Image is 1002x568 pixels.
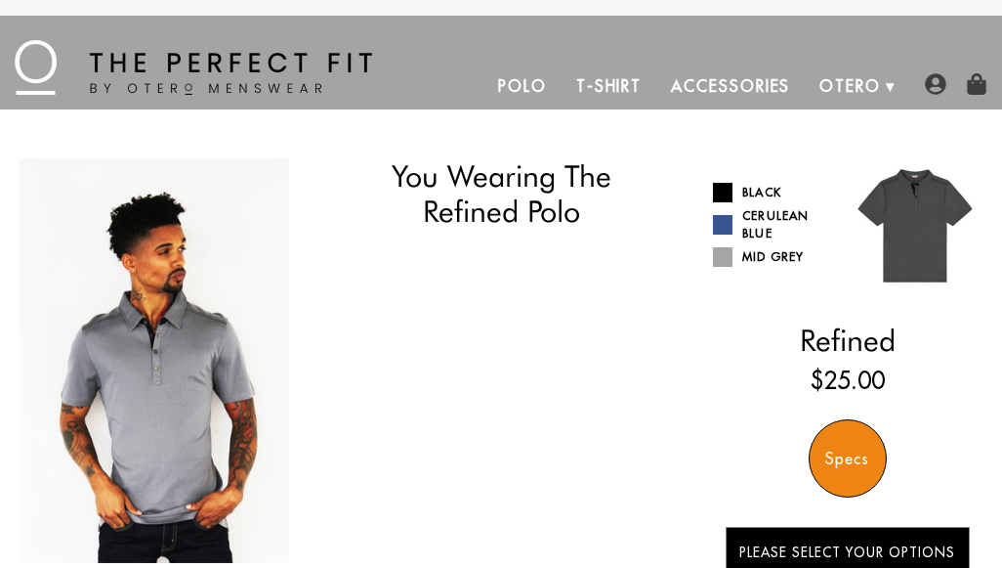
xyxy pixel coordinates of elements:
[562,63,656,109] a: T-Shirt
[483,63,562,109] a: Polo
[342,158,659,230] h1: You Wearing The Refined Polo
[713,207,833,242] a: Cerulean Blue
[20,158,289,563] img: IMG_2031_copy_1024x1024_2x_bad813e2-b124-488f-88d7-6e2f6b922bc1_340x.jpg
[805,63,896,109] a: Otero
[713,323,982,358] h2: Refined
[848,158,982,293] img: 021.jpg
[811,363,885,398] ins: $25.00
[809,419,887,498] div: Specs
[713,247,833,267] a: Mid Grey
[20,158,289,563] div: 1 / 4
[925,73,946,95] img: user-account-icon.png
[656,63,805,109] a: Accessories
[289,158,559,563] img: 10002-02_Lifestyle_1024x1024_2x_a72bfe2d-a82a-4ea1-a621-cbebab52ec7b_340x.jpg
[289,158,559,563] div: 2 / 4
[15,40,372,95] img: The Perfect Fit - by Otero Menswear - Logo
[966,73,987,95] img: shopping-bag-icon.png
[739,544,955,561] span: Please Select Your Options
[713,183,833,202] a: Black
